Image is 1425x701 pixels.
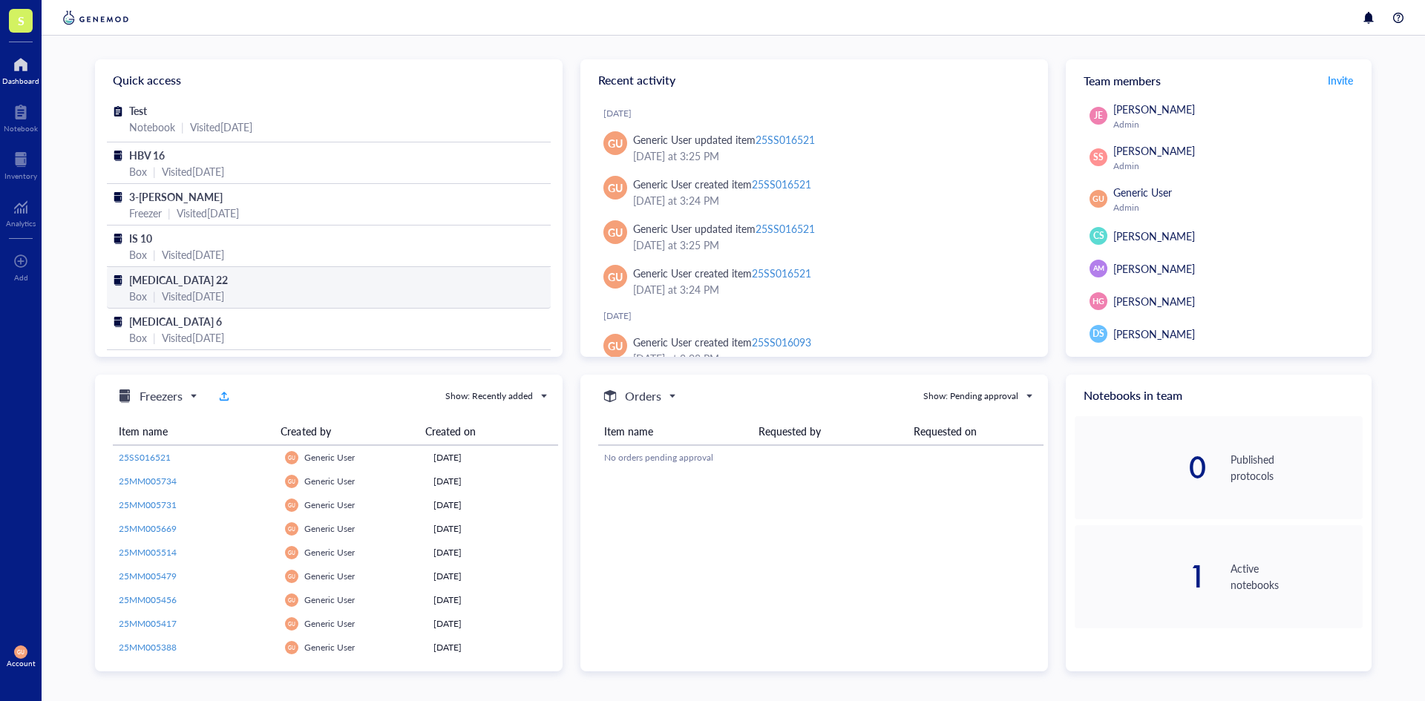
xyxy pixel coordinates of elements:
div: Generic User created item [633,265,811,281]
span: Generic User [304,475,355,487]
span: 25MM005388 [119,641,177,654]
th: Requested on [908,418,1044,445]
div: Generic User created item [633,176,811,192]
a: 25MM005388 [119,641,273,654]
span: GU [608,180,623,196]
span: 25MM005514 [119,546,177,559]
a: 25MM005669 [119,522,273,536]
span: JE [1094,109,1103,122]
span: GU [288,550,295,556]
span: 25MM005734 [119,475,177,487]
a: GUGeneric User created item25SS016521[DATE] at 3:24 PM [592,259,1036,303]
a: 25MM005734 [119,475,273,488]
div: [DATE] [603,310,1036,322]
span: 25MM005456 [119,593,177,606]
div: Notebook [4,124,38,133]
div: [DATE] [433,522,552,536]
span: 25MM005669 [119,522,177,535]
th: Created on [419,418,546,445]
span: [PERSON_NAME] [1113,294,1195,309]
span: GU [288,621,295,627]
div: Visited [DATE] [177,205,239,221]
div: 1 [1075,562,1207,591]
h5: Orders [625,387,661,405]
a: 25MM005514 [119,546,273,559]
div: Visited [DATE] [190,119,252,135]
a: 25MM005731 [119,498,273,512]
a: GUGeneric User created item25SS016093[DATE] at 3:08 PM [592,328,1036,372]
span: 25MM005417 [119,617,177,630]
div: | [153,288,156,304]
div: [DATE] [603,108,1036,119]
div: | [153,163,156,180]
div: 25SS016521 [756,221,815,236]
span: HBV 16 [129,148,165,162]
div: Notebook [129,119,175,135]
span: Generic User [304,593,355,606]
div: Visited [DATE] [162,163,224,180]
span: GU [288,526,295,532]
div: | [168,205,171,221]
div: [DATE] [433,570,552,583]
span: GU [288,645,295,651]
div: Visited [DATE] [162,288,224,304]
div: Box [129,163,147,180]
th: Item name [598,418,753,445]
span: Generic User [1113,185,1172,200]
div: Admin [1113,160,1357,172]
div: [DATE] [433,593,552,607]
div: Generic User updated item [633,131,815,148]
div: Notebooks in team [1066,375,1372,416]
img: genemod-logo [59,9,132,27]
span: Generic User [304,570,355,582]
span: IS 10 [129,231,152,246]
span: AM [1092,263,1104,274]
div: Account [7,659,36,668]
div: Dashboard [2,76,39,85]
span: CS [1093,229,1104,243]
span: GU [608,135,623,151]
div: Team members [1066,59,1372,101]
div: Box [129,246,147,263]
div: [DATE] [433,475,552,488]
div: Box [129,288,147,304]
div: 0 [1075,452,1207,482]
div: | [153,329,156,346]
div: Admin [1113,202,1357,214]
div: 25SS016521 [752,266,811,280]
div: Recent activity [580,59,1048,101]
a: 25MM005456 [119,593,273,607]
a: Analytics [6,195,36,228]
div: [DATE] [433,617,552,631]
div: Show: Recently added [445,389,533,403]
span: 25MM005731 [119,498,177,511]
div: Add [14,273,28,282]
span: [MEDICAL_DATA] 6 [129,314,222,329]
th: Created by [275,418,419,445]
span: SS [1093,151,1104,164]
div: 25SS016521 [752,177,811,191]
span: DS [1092,327,1104,340]
a: 25SS016521 [119,451,273,464]
span: GU [288,478,295,484]
a: GUGeneric User created item25SS016521[DATE] at 3:24 PM [592,170,1036,214]
span: GU [288,455,295,461]
span: HG [1092,295,1104,307]
div: Inventory [4,171,37,180]
div: [DATE] [433,641,552,654]
span: GU [288,597,295,603]
span: GU [288,502,295,508]
div: Box [129,329,147,346]
div: [DATE] at 3:25 PM [633,148,1024,164]
div: [DATE] at 3:24 PM [633,281,1024,297]
span: [PERSON_NAME] [1113,261,1195,276]
button: Invite [1327,68,1354,92]
span: Generic User [304,617,355,630]
span: GU [17,649,24,655]
span: GU [608,269,623,285]
span: GU [288,573,295,579]
th: Requested by [753,418,907,445]
div: [DATE] at 3:24 PM [633,192,1024,208]
div: Freezer [129,205,162,221]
